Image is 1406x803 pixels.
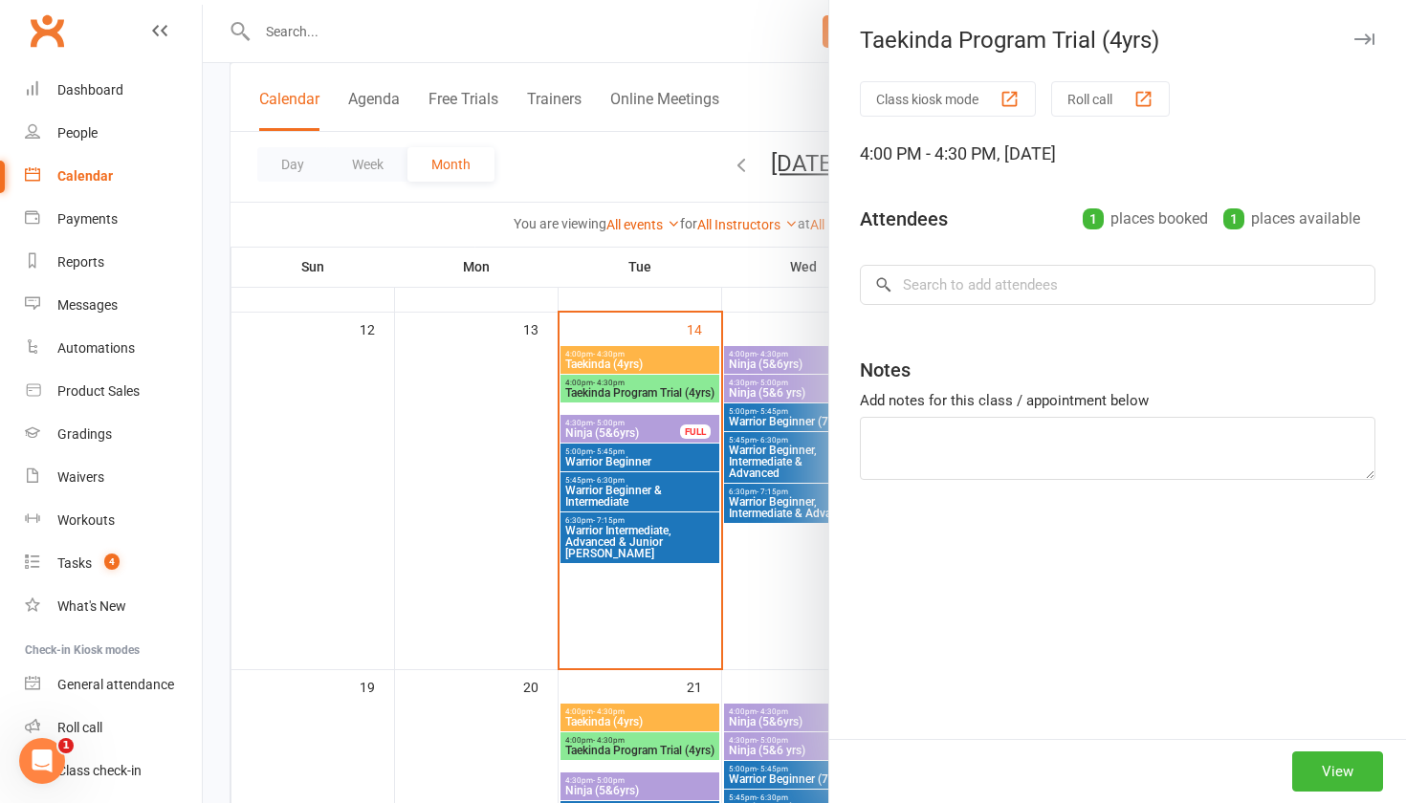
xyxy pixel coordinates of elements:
[57,211,118,227] div: Payments
[860,389,1375,412] div: Add notes for this class / appointment below
[829,27,1406,54] div: Taekinda Program Trial (4yrs)
[104,553,120,570] span: 4
[25,155,202,198] a: Calendar
[57,512,115,528] div: Workouts
[860,81,1036,117] button: Class kiosk mode
[860,357,911,383] div: Notes
[25,749,202,792] a: Class kiosk mode
[57,763,142,778] div: Class check-in
[57,168,113,184] div: Calendar
[1223,208,1244,229] div: 1
[57,555,92,571] div: Tasks
[25,585,202,628] a: What's New
[58,738,74,753] span: 1
[25,542,202,585] a: Tasks 4
[25,370,202,413] a: Product Sales
[25,499,202,542] a: Workouts
[57,297,118,313] div: Messages
[1223,206,1360,232] div: places available
[25,69,202,112] a: Dashboard
[25,198,202,241] a: Payments
[860,265,1375,305] input: Search to add attendees
[23,7,71,54] a: Clubworx
[25,241,202,284] a: Reports
[1051,81,1170,117] button: Roll call
[19,738,65,784] iframe: Intercom live chat
[25,663,202,706] a: General attendance kiosk mode
[25,284,202,327] a: Messages
[57,720,102,735] div: Roll call
[1083,208,1104,229] div: 1
[57,469,104,485] div: Waivers
[860,141,1375,167] div: 4:00 PM - 4:30 PM, [DATE]
[57,82,123,98] div: Dashboard
[57,254,104,270] div: Reports
[860,206,948,232] div: Attendees
[1292,751,1383,792] button: View
[25,327,202,370] a: Automations
[57,340,135,356] div: Automations
[25,112,202,155] a: People
[25,456,202,499] a: Waivers
[1083,206,1208,232] div: places booked
[57,383,140,399] div: Product Sales
[25,413,202,456] a: Gradings
[57,125,98,141] div: People
[57,677,174,692] div: General attendance
[57,426,112,442] div: Gradings
[57,598,126,614] div: What's New
[25,706,202,749] a: Roll call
